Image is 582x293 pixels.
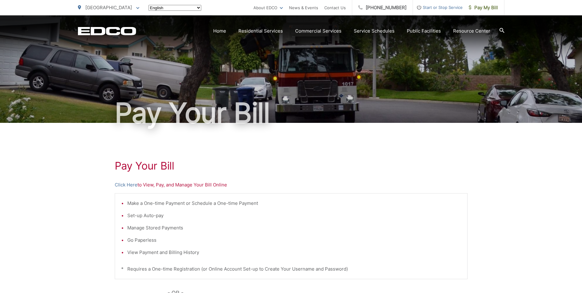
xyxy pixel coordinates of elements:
[127,224,461,232] li: Manage Stored Payments
[127,249,461,256] li: View Payment and Billing History
[78,27,136,35] a: EDCD logo. Return to the homepage.
[127,200,461,207] li: Make a One-time Payment or Schedule a One-time Payment
[115,160,468,172] h1: Pay Your Bill
[85,5,132,10] span: [GEOGRAPHIC_DATA]
[469,4,498,11] span: Pay My Bill
[115,181,137,189] a: Click Here
[127,236,461,244] li: Go Paperless
[324,4,346,11] a: Contact Us
[253,4,283,11] a: About EDCO
[295,27,341,35] a: Commercial Services
[121,265,461,273] p: * Requires a One-time Registration (or Online Account Set-up to Create Your Username and Password)
[289,4,318,11] a: News & Events
[354,27,395,35] a: Service Schedules
[127,212,461,219] li: Set-up Auto-pay
[213,27,226,35] a: Home
[453,27,490,35] a: Resource Center
[407,27,441,35] a: Public Facilities
[148,5,201,11] select: Select a language
[115,181,468,189] p: to View, Pay, and Manage Your Bill Online
[78,98,504,128] h1: Pay Your Bill
[238,27,283,35] a: Residential Services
